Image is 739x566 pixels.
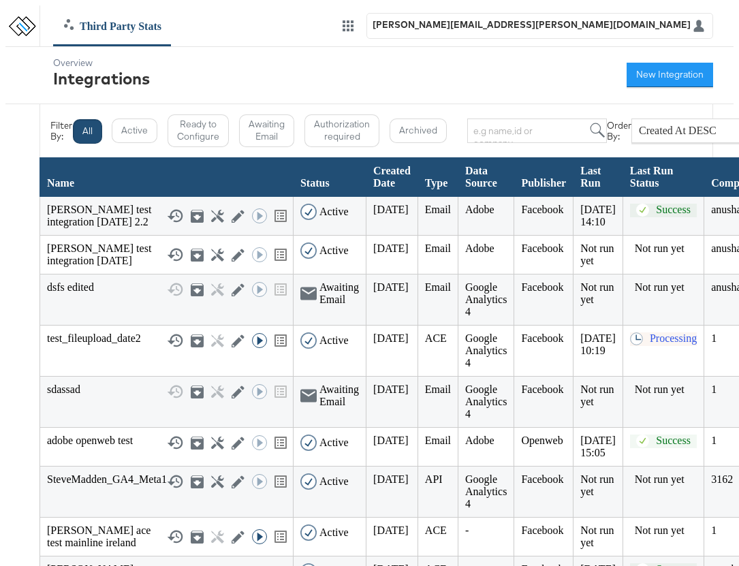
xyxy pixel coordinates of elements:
[272,208,289,224] svg: View missing tracking codes
[272,473,289,490] svg: View missing tracking codes
[373,473,409,485] span: [DATE]
[465,435,494,446] span: Adobe
[521,435,563,446] span: Openweb
[373,332,409,344] span: [DATE]
[521,383,563,395] span: Facebook
[319,334,349,347] div: Active
[465,383,507,420] span: Google Analytics 4
[521,332,563,344] span: Facebook
[458,158,514,197] th: Data Source
[304,114,379,148] button: Authorization required
[373,383,409,395] span: [DATE]
[514,158,573,197] th: Publisher
[465,524,469,536] span: -
[635,524,697,537] div: Not run yet
[319,475,349,488] div: Active
[521,204,563,215] span: Facebook
[373,281,409,293] span: [DATE]
[627,63,713,87] button: New Integration
[319,437,349,449] div: Active
[239,114,294,148] button: Awaiting Email
[272,247,289,263] svg: View missing tracking codes
[112,119,157,143] button: Active
[53,57,150,68] div: Overview
[373,524,409,536] span: [DATE]
[521,281,563,293] span: Facebook
[272,529,289,545] svg: View missing tracking codes
[53,68,150,89] div: Integrations
[373,435,409,446] span: [DATE]
[465,204,494,215] span: Adobe
[425,281,451,293] span: Email
[639,125,717,136] span: Created At DESC
[47,383,286,400] div: sdassad
[47,435,286,451] div: adobe openweb test
[656,204,691,217] div: Success
[390,119,447,143] button: Archived
[425,524,447,536] span: ACE
[47,524,286,549] div: [PERSON_NAME] ace test mainline ireland
[650,332,697,345] div: Processing
[319,526,349,539] div: Active
[465,242,494,254] span: Adobe
[521,242,563,254] span: Facebook
[607,120,631,142] div: Order By:
[47,281,286,298] div: dsfs edited
[272,435,289,451] svg: View missing tracking codes
[465,281,507,317] span: Google Analytics 4
[272,332,289,349] svg: View missing tracking codes
[425,473,443,485] span: API
[319,245,349,257] div: Active
[40,158,294,197] th: Name
[319,383,359,408] div: Awaiting Email
[580,473,614,497] span: Not run yet
[521,524,563,536] span: Facebook
[319,206,349,218] div: Active
[168,114,229,148] button: Ready to Configure
[580,435,616,458] span: [DATE] 15:05
[711,435,717,446] span: 1
[54,19,172,33] a: Third Party Stats
[425,332,447,344] span: ACE
[373,19,691,30] div: [PERSON_NAME][EMAIL_ADDRESS][PERSON_NAME][DOMAIN_NAME]
[521,473,563,485] span: Facebook
[47,242,286,267] div: [PERSON_NAME] test integration [DATE]
[711,473,733,485] span: 3162
[47,204,286,228] div: [PERSON_NAME] test integration [DATE] 2.2
[73,119,102,144] button: All
[635,281,697,294] div: Not run yet
[573,158,623,197] th: Last Run
[465,332,507,368] span: Google Analytics 4
[580,281,614,305] span: Not run yet
[580,204,616,227] span: [DATE] 14:10
[425,435,451,446] span: Email
[635,242,697,255] div: Not run yet
[293,158,366,197] th: Status
[425,204,451,215] span: Email
[319,281,359,306] div: Awaiting Email
[580,524,614,548] span: Not run yet
[47,473,286,490] div: SteveMadden_GA4_Meta1
[47,332,286,349] div: test_fileupload_date2
[467,119,607,143] input: e.g name,id or company
[711,524,717,536] span: 1
[580,332,616,356] span: [DATE] 10:19
[425,383,451,395] span: Email
[465,473,507,509] span: Google Analytics 4
[711,383,717,395] span: 1
[366,158,418,197] th: Created Date
[711,332,717,344] span: 1
[425,242,451,254] span: Email
[635,383,697,396] div: Not run yet
[623,158,704,197] th: Last Run Status
[635,473,697,486] div: Not run yet
[656,435,691,447] div: Success
[580,242,614,266] span: Not run yet
[580,383,614,407] span: Not run yet
[50,120,72,142] div: Filter By:
[373,204,409,215] span: [DATE]
[373,242,409,254] span: [DATE]
[418,158,458,197] th: Type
